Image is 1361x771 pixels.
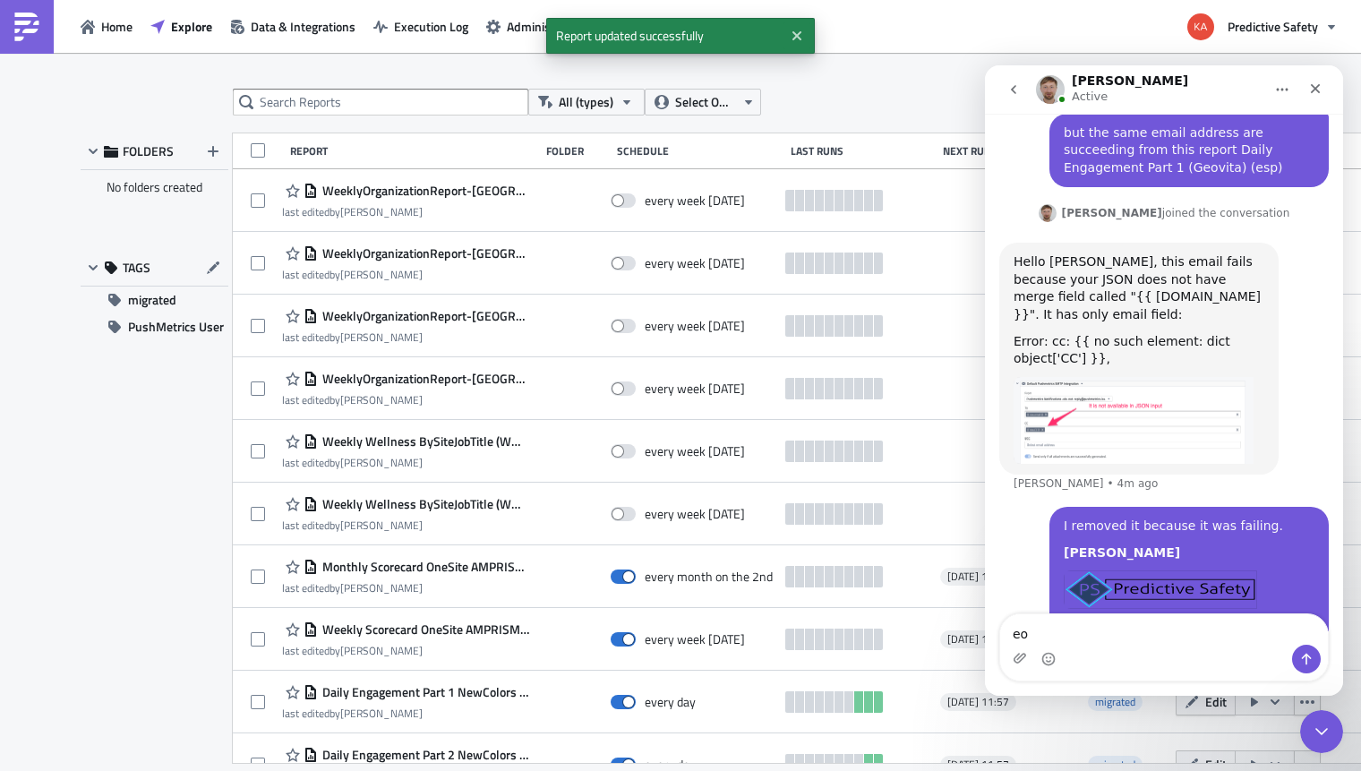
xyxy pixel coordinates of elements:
[1205,692,1227,711] span: Edit
[559,92,613,112] span: All (types)
[546,144,608,158] div: Folder
[81,170,228,204] div: No folders created
[282,393,531,407] div: last edited by [PERSON_NAME]
[394,17,468,36] span: Execution Log
[1095,693,1135,710] span: migrated
[282,205,531,218] div: last edited by [PERSON_NAME]
[645,694,696,710] div: every day
[943,144,1076,158] div: Next Run
[783,22,810,49] button: Close
[318,496,531,512] span: Weekly Wellness BySiteJobTitle (WMATABusLandover)
[617,144,782,158] div: Schedule
[318,245,531,261] span: WeeklyOrganizationReport-BaseliningONLY (ADNOCRuwais) (uae)
[791,144,935,158] div: Last Runs
[645,89,761,116] button: Select Owner
[318,183,531,199] span: WeeklyOrganizationReport-BaseliningONLY (ADNOCRuwaisSulphur) (uae)
[128,313,224,340] span: PushMetrics User
[282,456,531,469] div: last edited by [PERSON_NAME]
[123,260,150,276] span: TAGS
[675,92,735,112] span: Select Owner
[947,570,1009,584] span: [DATE] 18:15
[290,144,537,158] div: Report
[101,17,133,36] span: Home
[282,330,531,344] div: last edited by [PERSON_NAME]
[947,695,1009,709] span: [DATE] 11:57
[56,587,71,601] button: Emoji picker
[1228,17,1318,36] span: Predictive Safety
[645,631,745,647] div: every week on Sunday
[79,452,330,470] div: I removed it because it was failing.
[645,443,745,459] div: every week on Monday
[15,549,343,579] textarea: Message…
[81,287,228,313] button: migrated
[28,586,42,600] button: Upload attachment
[64,441,344,669] div: I removed it because it was failing.[PERSON_NAME]PS transparentOffice: 720.383.4963
[251,17,355,36] span: Data & Integrations
[282,707,531,720] div: last edited by [PERSON_NAME]
[79,480,195,494] b: [PERSON_NAME]
[123,143,174,159] span: FOLDERS
[947,632,1009,647] span: [DATE] 19:00
[1186,12,1216,42] img: Avatar
[14,441,344,690] div: Kari says…
[282,268,531,281] div: last edited by [PERSON_NAME]
[282,644,531,657] div: last edited by [PERSON_NAME]
[318,433,531,450] span: Weekly Wellness BySiteJobTitle (WMATABusAndrews)
[645,569,773,585] div: every month on the 2nd
[72,13,141,40] button: Home
[318,371,531,387] span: WeeklyOrganizationReport-BaseliningONLY (ADNOCHabshan-5) (uae)
[307,579,336,608] button: Send a message…
[1177,7,1348,47] button: Predictive Safety
[318,684,531,700] span: Daily Engagement Part 1 NewColors PM (SaudiCom)
[318,621,531,638] span: Weekly Scorecard OneSite AMPRISM NewColors (SaudiCom)
[282,581,531,595] div: last edited by [PERSON_NAME]
[318,308,531,324] span: WeeklyOrganizationReport-BaseliningONLY (ADNOCHabshanSulphur) (uae)
[141,13,221,40] button: Explore
[546,18,783,54] span: Report updated successfully
[81,313,228,340] button: PushMetrics User
[282,518,531,532] div: last edited by [PERSON_NAME]
[364,13,477,40] button: Execution Log
[645,193,745,209] div: every week on Sunday
[1300,710,1343,753] iframe: Intercom live chat
[13,13,41,41] img: PushMetrics
[171,17,212,36] span: Explore
[221,13,364,40] button: Data & Integrations
[79,505,272,544] img: PS transparent
[477,13,595,40] button: Administration
[645,506,745,522] div: every week on Monday
[507,17,586,36] span: Administration
[645,255,745,271] div: every week on Sunday
[645,381,745,397] div: every week on Sunday
[985,65,1343,696] iframe: Intercom live chat
[1176,688,1236,715] button: Edit
[318,747,531,763] span: Daily Engagement Part 2 NewColors PM (SaudiCom)
[645,318,745,334] div: every week on Sunday
[233,89,528,116] input: Search Reports
[528,89,645,116] button: All (types)
[1088,693,1143,711] span: migrated
[128,287,176,313] span: migrated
